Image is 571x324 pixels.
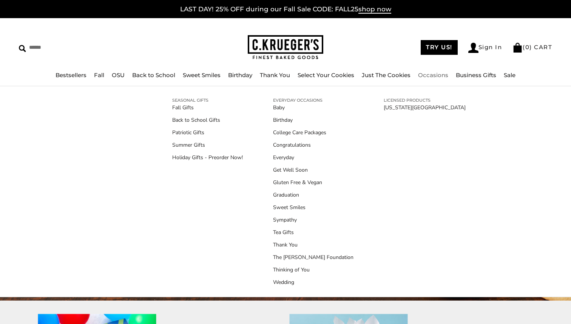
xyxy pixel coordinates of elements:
img: Bag [512,43,523,53]
a: Back to School Gifts [172,116,243,124]
a: TRY US! [421,40,458,55]
a: OSU [112,71,125,79]
a: Sale [504,71,515,79]
span: shop now [358,5,391,14]
span: 0 [525,43,530,51]
a: Summer Gifts [172,141,243,149]
a: Birthday [273,116,353,124]
a: Baby [273,104,353,112]
a: Patriotic Gifts [172,129,243,136]
a: Everyday [273,153,353,161]
a: Bestsellers [56,71,86,79]
a: Fall Gifts [172,104,243,112]
a: Get Well Soon [273,166,353,174]
a: College Care Packages [273,129,353,136]
a: Occasions [418,71,448,79]
a: Thinking of You [273,266,353,274]
a: Sympathy [273,216,353,224]
img: Search [19,45,26,52]
a: [US_STATE][GEOGRAPHIC_DATA] [384,104,466,112]
a: Birthday [228,71,252,79]
a: Sweet Smiles [273,203,353,211]
a: SEASONAL GIFTS [172,97,243,104]
a: Graduation [273,191,353,199]
input: Search [19,42,145,53]
a: The [PERSON_NAME] Foundation [273,253,353,261]
a: Sign In [468,43,502,53]
a: Back to School [132,71,175,79]
a: Thank You [260,71,290,79]
a: EVERYDAY OCCASIONS [273,97,353,104]
a: (0) CART [512,43,552,51]
img: Account [468,43,478,53]
a: Business Gifts [456,71,496,79]
a: Gluten Free & Vegan [273,178,353,186]
a: Congratulations [273,141,353,149]
a: Fall [94,71,104,79]
img: C.KRUEGER'S [248,35,323,60]
a: Just The Cookies [362,71,411,79]
a: Holiday Gifts - Preorder Now! [172,153,243,161]
a: Thank You [273,241,353,249]
a: LAST DAY! 25% OFF during our Fall Sale CODE: FALL25shop now [180,5,391,14]
a: LICENSED PRODUCTS [384,97,466,104]
a: Sweet Smiles [183,71,221,79]
a: Select Your Cookies [298,71,354,79]
a: Wedding [273,278,353,286]
a: Tea Gifts [273,228,353,236]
